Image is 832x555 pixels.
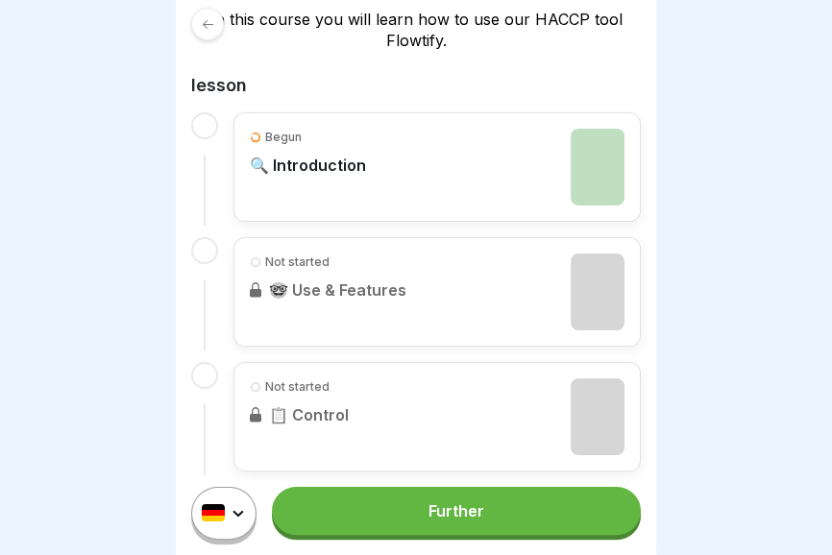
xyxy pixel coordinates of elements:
[210,10,623,50] font: In this course you will learn how to use our HACCP tool Flowtify.
[428,501,484,520] font: Further
[191,75,247,95] font: lesson
[250,156,366,175] font: 🔍 Introduction
[202,505,225,522] img: de.svg
[272,487,641,535] a: Further
[250,129,624,205] a: Begun🔍 Introduction
[571,129,624,205] img: hdjlhrnbewjg3ighz9iw99tg.png
[265,130,302,144] font: Begun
